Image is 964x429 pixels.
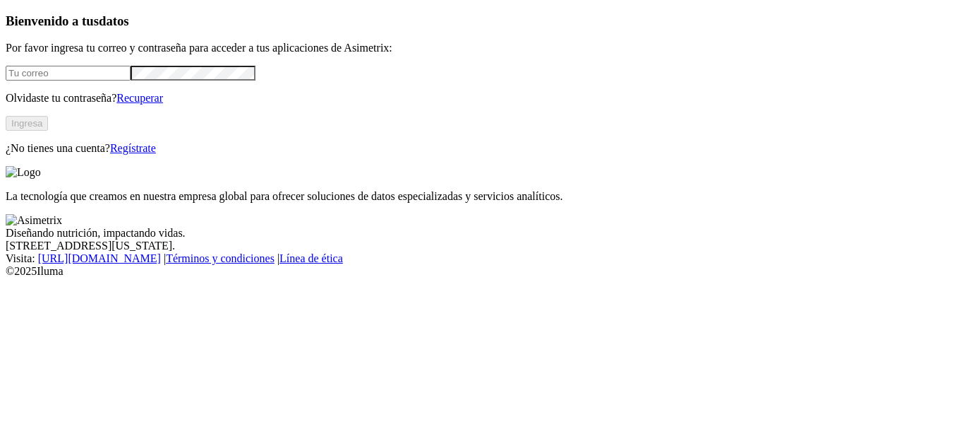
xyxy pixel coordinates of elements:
p: La tecnología que creamos en nuestra empresa global para ofrecer soluciones de datos especializad... [6,190,958,203]
img: Logo [6,166,41,179]
div: Visita : | | [6,252,958,265]
div: Diseñando nutrición, impactando vidas. [6,227,958,240]
p: Olvidaste tu contraseña? [6,92,958,105]
span: datos [99,13,129,28]
a: Términos y condiciones [166,252,275,264]
input: Tu correo [6,66,131,81]
div: [STREET_ADDRESS][US_STATE]. [6,240,958,252]
a: [URL][DOMAIN_NAME] [38,252,161,264]
img: Asimetrix [6,214,62,227]
a: Recuperar [116,92,163,104]
h3: Bienvenido a tus [6,13,958,29]
div: © 2025 Iluma [6,265,958,278]
p: ¿No tienes una cuenta? [6,142,958,155]
p: Por favor ingresa tu correo y contraseña para acceder a tus aplicaciones de Asimetrix: [6,42,958,54]
a: Línea de ética [279,252,343,264]
button: Ingresa [6,116,48,131]
a: Regístrate [110,142,156,154]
